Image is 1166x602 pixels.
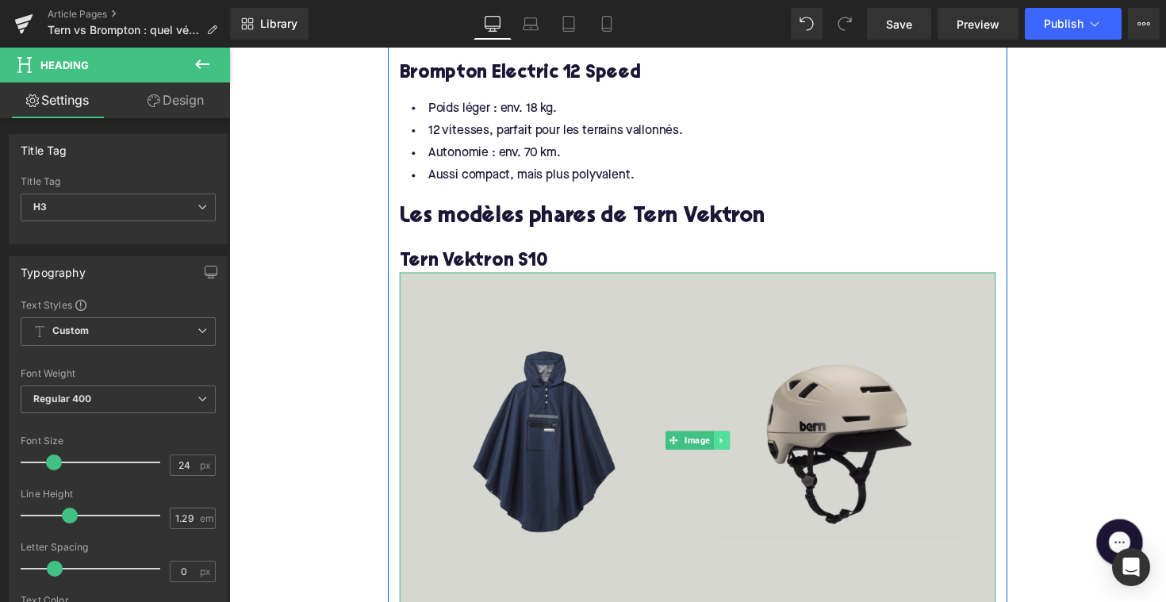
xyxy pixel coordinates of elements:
span: Tern vs Brompton : quel vélo pliant électrique est fait pour vous ? [48,24,200,36]
span: Heading [40,59,89,71]
a: Expand / Collapse [497,393,513,412]
h3: Brompton Electric 12 Speed [175,13,785,38]
li: 12 vitesses, parfait pour les terrains vallonnés. [175,74,785,97]
h2: Les modèles phares de Tern Vektron [175,162,785,186]
div: Font Size [21,435,216,447]
button: Redo [829,8,861,40]
span: Image [463,393,496,412]
span: Publish [1044,17,1084,30]
a: Desktop [474,8,512,40]
button: Undo [791,8,823,40]
span: em [200,513,213,523]
b: Regular 400 [33,393,92,405]
b: Custom [52,324,89,338]
div: Title Tag [21,176,216,187]
h3: Tern Vektron S10 [175,206,785,231]
div: Text Styles [21,298,216,311]
span: px [200,566,213,577]
a: Tablet [550,8,588,40]
span: Save [886,16,912,33]
li: Autonomie : env. 70 km. [175,97,785,120]
div: Font Weight [21,368,216,379]
span: Library [260,17,297,31]
a: Article Pages [48,8,230,21]
span: Preview [957,16,999,33]
a: Preview [938,8,1018,40]
iframe: Gorgias live chat messenger [880,477,944,536]
span: px [200,460,213,470]
a: Laptop [512,8,550,40]
a: New Library [230,8,309,40]
button: More [1128,8,1160,40]
div: Open Intercom Messenger [1112,548,1150,586]
a: Mobile [588,8,626,40]
div: Title Tag [21,135,67,157]
div: Letter Spacing [21,542,216,553]
div: Typography [21,257,86,279]
li: Aussi compact, mais plus polyvalent. [175,120,785,143]
b: H3 [33,201,47,213]
a: Design [118,82,233,118]
div: Line Height [21,489,216,500]
li: Poids léger : env. 18 kg. [175,51,785,74]
button: Publish [1025,8,1122,40]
